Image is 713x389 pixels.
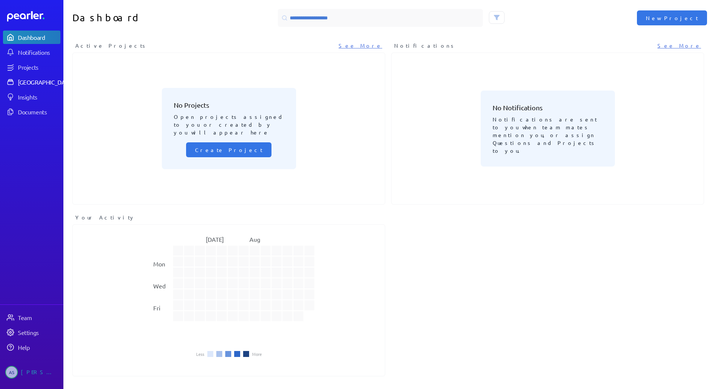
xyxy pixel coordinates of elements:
a: Documents [3,105,60,118]
a: [GEOGRAPHIC_DATA] [3,75,60,89]
a: Help [3,341,60,354]
a: Team [3,311,60,324]
a: Settings [3,326,60,339]
text: Mon [153,260,165,268]
h3: No Projects [174,100,284,110]
div: Settings [18,329,60,336]
div: Team [18,314,60,321]
p: Notifications are sent to you when team mates mention you, or assign Questions and Projects to you. [493,113,603,155]
span: Notifications [394,42,456,50]
div: Projects [18,63,60,71]
div: Insights [18,93,60,101]
text: Aug [250,235,261,243]
span: Active Projects [75,42,148,50]
h3: No Notifications [493,102,603,113]
div: Dashboard [18,34,60,41]
button: Create Project [186,142,271,157]
span: Create Project [195,146,263,154]
a: See More [657,42,701,50]
text: [DATE] [206,235,224,243]
div: Documents [18,108,60,116]
text: Fri [153,304,160,311]
a: Insights [3,90,60,104]
h1: Dashboard [72,9,226,27]
span: New Project [646,14,698,22]
li: More [252,352,262,356]
a: Notifications [3,45,60,59]
p: Open projects assigned to you or created by you will appear here [174,110,284,136]
text: Wed [153,282,166,290]
div: [PERSON_NAME] [21,366,58,379]
a: Dashboard [7,11,60,22]
span: Audrie Stefanini [5,366,18,379]
button: New Project [637,10,707,25]
div: Notifications [18,48,60,56]
a: See More [339,42,382,50]
a: Dashboard [3,31,60,44]
div: [GEOGRAPHIC_DATA] [18,78,73,86]
span: Your Activity [75,214,135,221]
a: AS[PERSON_NAME] [3,363,60,382]
div: Help [18,344,60,351]
li: Less [196,352,204,356]
a: Projects [3,60,60,74]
